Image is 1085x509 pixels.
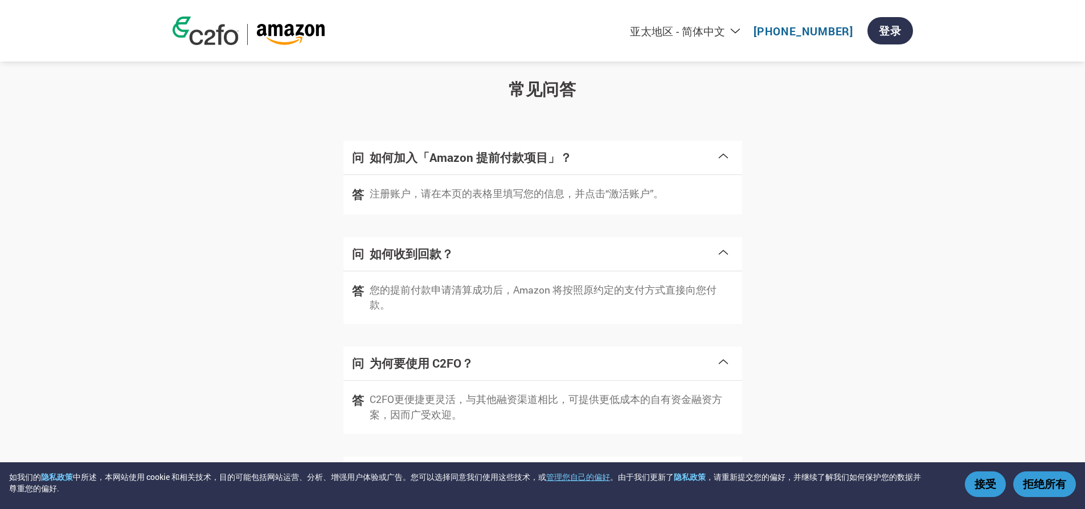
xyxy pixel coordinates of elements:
[370,355,716,372] h4: 为何要使用 C2FO？
[546,471,610,483] button: 管理您自己的偏好
[370,392,734,422] p: C2FO更便捷更灵活，与其他融资渠道相比，可提供更低成本的自有资金融资方案，因而广受欢迎。
[41,471,73,482] a: 隐私政策
[9,471,928,494] div: 如我们的 中所述，本网站使用 cookie 和相关技术，目的可能包括网站运营、分析、增强用户体验或广告。您可以选择同意我们使用这些技术，或 。由于我们更新了 ，请重新提交您的偏好，并继续了解我们...
[370,246,716,262] h4: 如何收到回款？
[370,186,664,201] p: 注册账户，请在本页的表格里填写您的信息，并点击“激活账户”。
[173,78,913,101] h3: 常见问答
[256,24,325,45] img: Amazon
[674,471,706,482] a: 隐私政策
[867,17,913,44] a: 登录
[754,24,853,38] a: [PHONE_NUMBER]
[370,149,716,166] h4: 如何加入「Amazon 提前付款项目」？
[173,17,239,45] img: c2fo logo
[1013,471,1076,497] button: 拒绝所有
[370,283,734,313] p: 您的提前付款申请清算成功后，Amazon 将按照原约定的支付方式直接向您付款。
[965,471,1006,497] button: 接受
